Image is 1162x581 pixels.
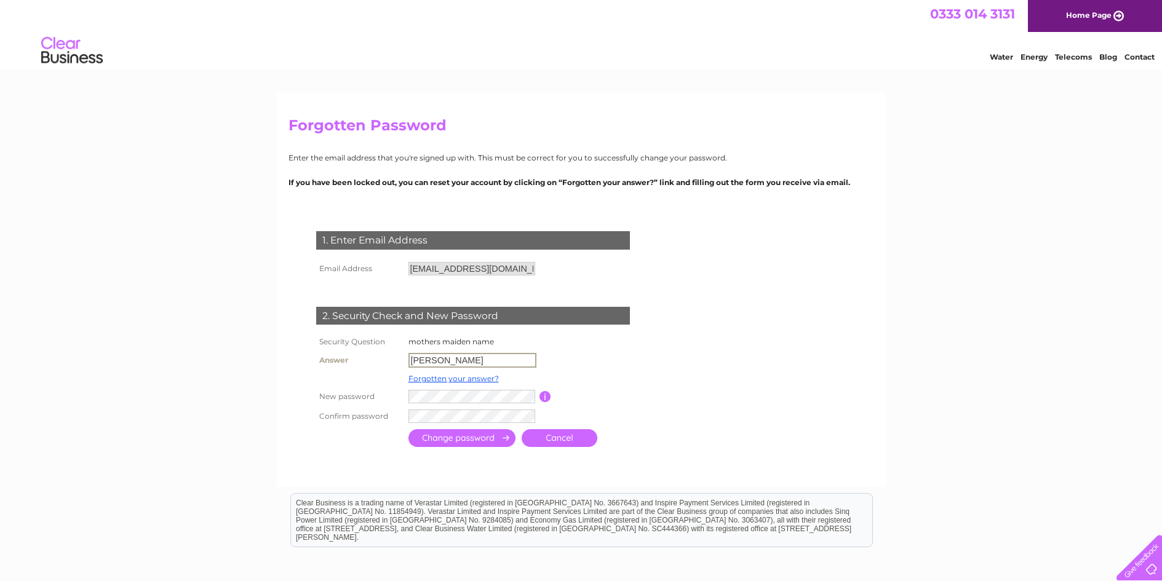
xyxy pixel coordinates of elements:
a: Water [990,52,1013,61]
a: Contact [1124,52,1155,61]
th: Answer [313,350,405,371]
a: Cancel [522,429,597,447]
input: Information [539,391,551,402]
img: logo.png [41,32,103,69]
div: Clear Business is a trading name of Verastar Limited (registered in [GEOGRAPHIC_DATA] No. 3667643... [291,7,872,60]
th: New password [313,387,405,406]
th: Email Address [313,259,405,279]
label: mothers maiden name [408,337,494,346]
a: Blog [1099,52,1117,61]
div: 2. Security Check and New Password [316,307,630,325]
p: Enter the email address that you're signed up with. This must be correct for you to successfully ... [289,152,874,164]
input: Submit [408,429,515,447]
a: Energy [1021,52,1048,61]
th: Confirm password [313,406,405,426]
h2: Forgotten Password [289,117,874,140]
a: 0333 014 3131 [930,6,1015,22]
th: Security Question [313,334,405,350]
a: Telecoms [1055,52,1092,61]
a: Forgotten your answer? [408,374,499,383]
div: 1. Enter Email Address [316,231,630,250]
p: If you have been locked out, you can reset your account by clicking on “Forgotten your answer?” l... [289,176,874,188]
